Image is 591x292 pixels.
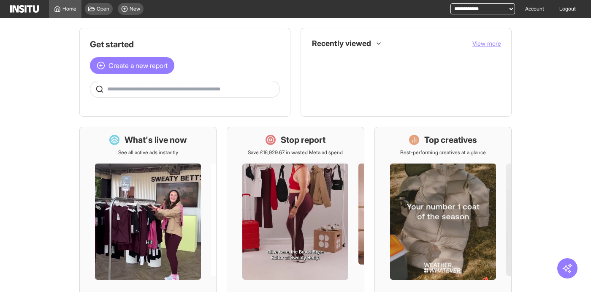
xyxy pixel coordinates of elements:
span: New [130,5,140,12]
h1: Get started [90,38,280,50]
h1: Stop report [281,134,325,146]
h1: Top creatives [424,134,477,146]
p: See all active ads instantly [118,149,178,156]
span: View more [472,40,501,47]
p: Save £16,929.67 in wasted Meta ad spend [248,149,343,156]
h1: What's live now [125,134,187,146]
button: Create a new report [90,57,174,74]
img: Logo [10,5,39,13]
button: View more [472,39,501,48]
span: Open [97,5,109,12]
p: Best-performing creatives at a glance [400,149,486,156]
span: Create a new report [108,60,168,71]
span: Home [62,5,76,12]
